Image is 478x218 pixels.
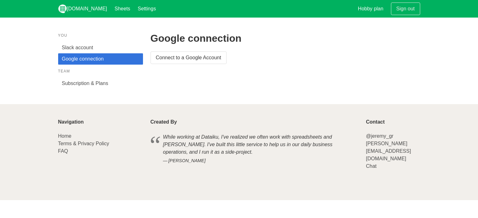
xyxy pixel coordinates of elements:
[391,3,420,15] a: Sign out
[58,4,67,13] img: logo_v2_white.png
[58,133,72,139] a: Home
[58,42,143,53] a: Slack account
[366,119,420,125] p: Contact
[58,68,143,74] p: Team
[366,133,393,139] a: @jeremy_gr
[58,148,68,154] a: FAQ
[58,53,143,65] a: Google connection
[58,119,143,125] p: Navigation
[151,33,420,44] h2: Google connection
[58,33,143,38] p: You
[58,141,109,146] a: Terms & Privacy Policy
[151,119,359,125] p: Created By
[163,157,346,164] cite: [PERSON_NAME]
[58,78,143,89] a: Subscription & Plans
[366,141,411,161] a: [PERSON_NAME][EMAIL_ADDRESS][DOMAIN_NAME]
[151,51,227,64] a: Connect to a Google Account
[151,132,359,165] blockquote: While working at Dataiku, I've realized we often work with spreadsheets and [PERSON_NAME]. I've b...
[366,163,376,169] a: Chat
